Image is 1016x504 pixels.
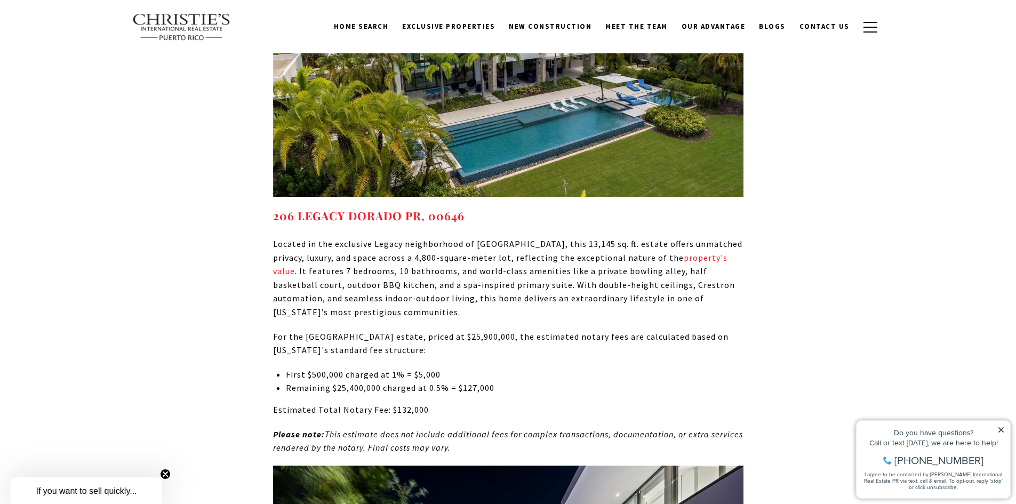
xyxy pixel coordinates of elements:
[13,66,152,86] span: I agree to be contacted by [PERSON_NAME] International Real Estate PR via text, call & email. To ...
[273,330,743,357] p: For the [GEOGRAPHIC_DATA] estate, priced at $25,900,000, the estimated notary fees are calculated...
[752,17,793,37] a: Blogs
[502,17,598,37] a: New Construction
[273,208,465,223] a: 206 LEGACY DORADO PR, 00646 - open in a new tab
[44,50,133,61] span: [PHONE_NUMBER]
[675,17,753,37] a: Our Advantage
[286,381,743,395] p: Remaining $25,400,000 charged at 0.5% = $127,000
[273,403,743,417] p: Estimated Total Notary Fee: $132,000
[11,477,162,504] div: If you want to sell quickly...Close teaser
[682,22,746,31] span: Our Advantage
[402,22,495,31] span: Exclusive Properties
[11,24,154,31] div: Do you have questions?
[132,13,231,41] img: Christie's International Real Estate text transparent background
[509,22,591,31] span: New Construction
[36,486,137,495] span: If you want to sell quickly...
[273,237,743,319] p: Located in the exclusive Legacy neighborhood of [GEOGRAPHIC_DATA], this 13,145 sq. ft. estate off...
[11,34,154,42] div: Call or text [DATE], we are here to help!
[286,368,743,382] p: First $500,000 charged at 1% = $5,000
[857,12,884,43] button: button
[273,429,325,439] strong: Please note:
[160,469,171,479] button: Close teaser
[759,22,786,31] span: Blogs
[799,22,850,31] span: Contact Us
[273,208,465,223] strong: 206 LEGACY DORADO PR, 00646
[273,429,743,453] em: This estimate does not include additional fees for complex transactions, documentation, or extra ...
[598,17,675,37] a: Meet the Team
[395,17,502,37] a: Exclusive Properties
[327,17,396,37] a: Home Search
